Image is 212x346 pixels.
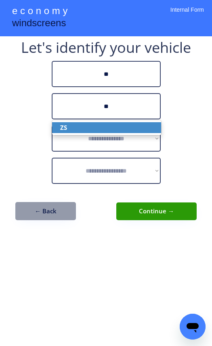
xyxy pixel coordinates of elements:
[15,202,76,220] button: ← Back
[116,202,197,220] button: Continue →
[12,16,66,32] div: windscreens
[60,123,67,131] strong: ZS
[170,6,204,24] div: Internal Form
[180,314,206,340] iframe: Button to launch messaging window
[12,4,67,19] div: e c o n o m y
[21,40,191,55] div: Let's identify your vehicle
